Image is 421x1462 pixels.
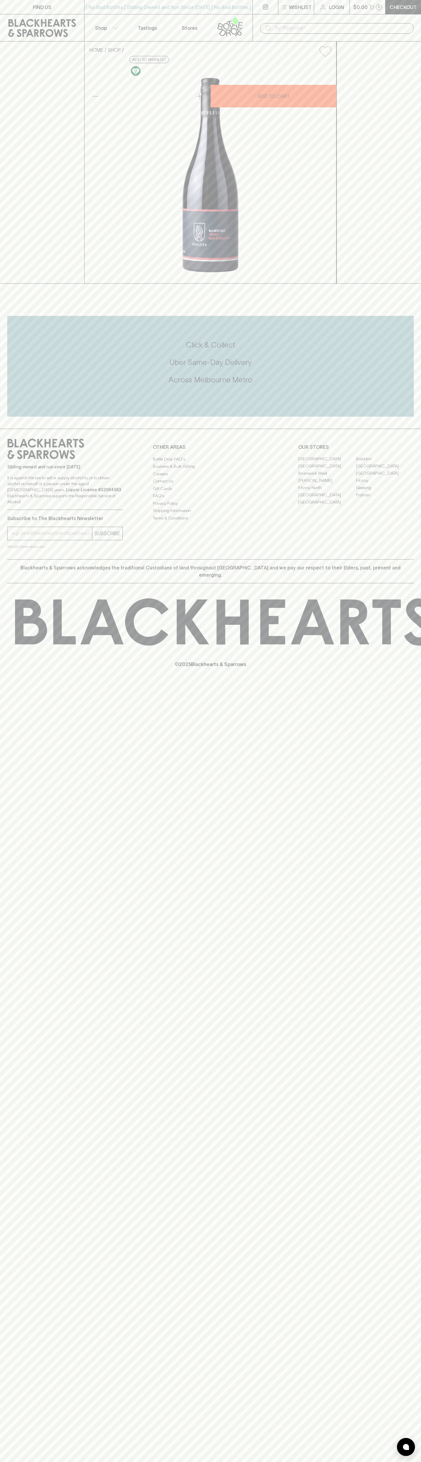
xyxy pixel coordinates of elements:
[356,463,414,470] a: [GEOGRAPHIC_DATA]
[403,1444,409,1450] img: bubble-icon
[95,24,107,32] p: Shop
[85,14,127,41] button: Shop
[153,492,268,500] a: FAQ's
[317,44,334,59] button: Add to wishlist
[356,484,414,492] a: Geelong
[7,515,123,522] p: Subscribe to The Blackhearts Newsletter
[12,529,92,538] input: e.g. jane@blackheartsandsparrows.com.au
[329,4,344,11] p: Login
[7,375,414,385] h5: Across Melbourne Metro
[153,455,268,463] a: Bottle Drop FAQ's
[182,24,197,32] p: Stores
[169,14,211,41] a: Stores
[129,65,142,77] a: Made without the use of any animal products.
[353,4,368,11] p: $0.00
[298,492,356,499] a: [GEOGRAPHIC_DATA]
[7,316,414,417] div: Call to action block
[258,93,290,100] p: ADD TO CART
[356,455,414,463] a: Braddon
[298,499,356,506] a: [GEOGRAPHIC_DATA]
[153,470,268,477] a: Careers
[390,4,417,11] p: Checkout
[95,530,120,537] p: SUBSCRIBE
[289,4,312,11] p: Wishlist
[7,464,123,470] p: Sibling owned and run since [DATE]
[356,492,414,499] a: Prahran
[85,62,336,283] img: 34884.png
[7,340,414,350] h5: Click & Collect
[7,475,123,505] p: It is against the law to sell or supply alcohol to, or to obtain alcohol on behalf of a person un...
[138,24,157,32] p: Tastings
[153,507,268,514] a: Shipping Information
[153,514,268,522] a: Terms & Conditions
[298,443,414,451] p: OUR STORES
[298,484,356,492] a: Fitzroy North
[298,477,356,484] a: [PERSON_NAME]
[66,487,121,492] strong: Liquor License #32064953
[7,544,123,550] p: We will never spam you
[12,564,409,578] p: Blackhearts & Sparrows acknowledges the traditional Custodians of land throughout [GEOGRAPHIC_DAT...
[153,478,268,485] a: Contact Us
[153,485,268,492] a: Gift Cards
[131,66,141,76] img: Vegan
[129,56,169,63] button: Add to wishlist
[33,4,51,11] p: FIND US
[153,463,268,470] a: Business & Bulk Gifting
[108,47,121,53] a: SHOP
[378,5,380,9] p: 0
[298,470,356,477] a: Brunswick West
[89,47,103,53] a: HOME
[274,23,409,33] input: Try "Pinot noir"
[153,443,268,451] p: OTHER AREAS
[298,463,356,470] a: [GEOGRAPHIC_DATA]
[298,455,356,463] a: [GEOGRAPHIC_DATA]
[211,85,336,107] button: ADD TO CART
[92,527,122,540] button: SUBSCRIBE
[153,500,268,507] a: Privacy Policy
[356,470,414,477] a: [GEOGRAPHIC_DATA]
[356,477,414,484] a: Fitzroy
[7,357,414,367] h5: Uber Same-Day Delivery
[126,14,169,41] a: Tastings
